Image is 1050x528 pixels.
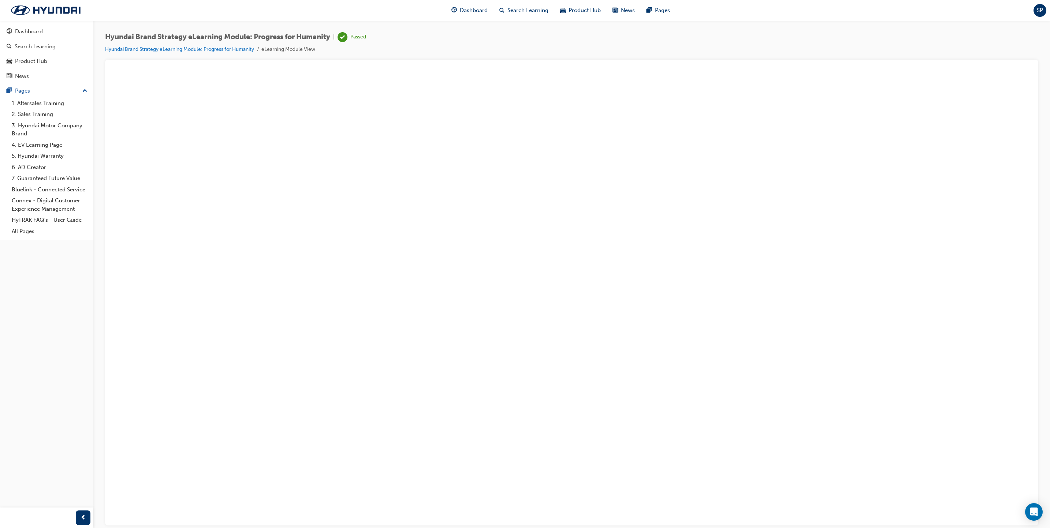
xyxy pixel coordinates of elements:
a: Dashboard [3,25,90,38]
button: Pages [3,84,90,98]
a: All Pages [9,226,90,237]
span: | [333,33,335,41]
a: 2. Sales Training [9,109,90,120]
a: 4. EV Learning Page [9,139,90,151]
a: search-iconSearch Learning [494,3,554,18]
a: 6. AD Creator [9,162,90,173]
span: car-icon [560,6,566,15]
div: Search Learning [15,42,56,51]
button: DashboardSearch LearningProduct HubNews [3,23,90,84]
div: Passed [350,34,366,41]
li: eLearning Module View [261,45,315,54]
a: Search Learning [3,40,90,53]
div: Pages [15,87,30,95]
span: guage-icon [451,6,457,15]
span: learningRecordVerb_PASS-icon [338,32,347,42]
span: pages-icon [7,88,12,94]
a: Hyundai Brand Strategy eLearning Module: Progress for Humanity [105,46,254,52]
span: news-icon [612,6,618,15]
a: Connex - Digital Customer Experience Management [9,195,90,214]
span: News [621,6,635,15]
span: prev-icon [81,513,86,523]
span: Hyundai Brand Strategy eLearning Module: Progress for Humanity [105,33,330,41]
a: pages-iconPages [641,3,676,18]
div: Open Intercom Messenger [1025,503,1043,521]
a: 5. Hyundai Warranty [9,150,90,162]
a: car-iconProduct Hub [554,3,607,18]
div: News [15,72,29,80]
a: News [3,70,90,83]
span: car-icon [7,58,12,65]
span: Search Learning [507,6,548,15]
button: SP [1034,4,1046,17]
a: news-iconNews [607,3,641,18]
span: search-icon [499,6,504,15]
a: 7. Guaranteed Future Value [9,173,90,184]
span: Pages [655,6,670,15]
a: Bluelink - Connected Service [9,184,90,195]
span: search-icon [7,44,12,50]
span: up-icon [82,86,87,96]
a: 3. Hyundai Motor Company Brand [9,120,90,139]
span: Product Hub [569,6,601,15]
a: Product Hub [3,55,90,68]
a: guage-iconDashboard [446,3,494,18]
span: Dashboard [460,6,488,15]
span: guage-icon [7,29,12,35]
span: pages-icon [647,6,652,15]
div: Product Hub [15,57,47,65]
a: HyTRAK FAQ's - User Guide [9,214,90,226]
div: Dashboard [15,27,43,36]
a: 1. Aftersales Training [9,98,90,109]
span: SP [1037,6,1043,15]
img: Trak [4,3,88,18]
span: news-icon [7,73,12,80]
